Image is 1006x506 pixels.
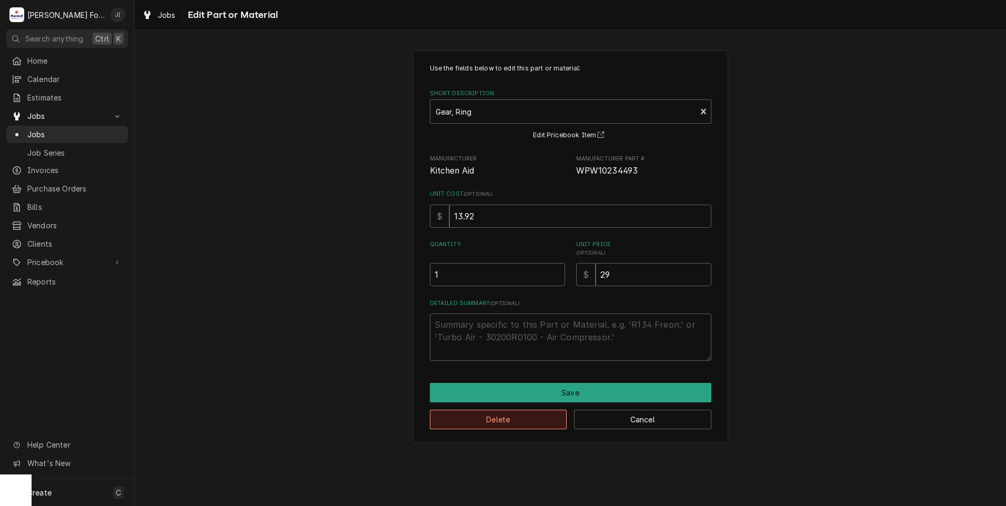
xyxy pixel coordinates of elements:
[6,180,128,197] a: Purchase Orders
[138,6,180,24] a: Jobs
[27,488,52,497] span: Create
[430,89,711,98] label: Short Description
[430,205,449,228] div: $
[27,55,123,66] span: Home
[27,439,122,450] span: Help Center
[27,129,123,140] span: Jobs
[27,257,107,268] span: Pricebook
[6,235,128,252] a: Clients
[430,383,711,402] button: Save
[27,92,123,103] span: Estimates
[430,166,475,176] span: Kitchen Aid
[6,198,128,216] a: Bills
[27,238,123,249] span: Clients
[110,7,125,22] div: J(
[430,155,565,177] div: Manufacturer
[531,129,609,142] button: Edit Pricebook Item
[116,487,121,498] span: C
[27,220,123,231] span: Vendors
[574,410,711,429] button: Cancel
[576,263,596,286] div: $
[430,240,565,286] div: [object Object]
[6,273,128,290] a: Reports
[430,89,711,141] div: Short Description
[27,147,123,158] span: Job Series
[430,155,565,163] span: Manufacturer
[430,240,565,257] label: Quantity
[430,299,711,308] label: Detailed Summary
[576,155,711,177] div: Manufacturer Part #
[576,250,606,256] span: ( optional )
[116,33,121,44] span: K
[185,8,278,22] span: Edit Part or Material
[430,383,711,402] div: Button Group Row
[430,165,565,177] span: Manufacturer
[6,254,128,271] a: Go to Pricebook
[27,9,105,21] div: [PERSON_NAME] Food Equipment Service
[576,166,638,176] span: WPW10234493
[576,165,711,177] span: Manufacturer Part #
[430,383,711,429] div: Button Group
[430,410,567,429] button: Delete
[576,240,711,257] label: Unit Price
[110,7,125,22] div: Jeff Debigare (109)'s Avatar
[6,217,128,234] a: Vendors
[6,107,128,125] a: Go to Jobs
[6,29,128,48] button: Search anythingCtrlK
[27,165,123,176] span: Invoices
[6,436,128,453] a: Go to Help Center
[6,144,128,161] a: Job Series
[6,454,128,472] a: Go to What's New
[6,70,128,88] a: Calendar
[9,7,24,22] div: Marshall Food Equipment Service's Avatar
[413,50,728,443] div: Line Item Create/Update
[95,33,109,44] span: Ctrl
[27,183,123,194] span: Purchase Orders
[27,458,122,469] span: What's New
[430,64,711,361] div: Line Item Create/Update Form
[576,155,711,163] span: Manufacturer Part #
[9,7,24,22] div: M
[27,276,123,287] span: Reports
[6,89,128,106] a: Estimates
[6,126,128,143] a: Jobs
[430,299,711,361] div: Detailed Summary
[27,201,123,212] span: Bills
[430,402,711,429] div: Button Group Row
[158,9,176,21] span: Jobs
[430,190,711,227] div: Unit Cost
[430,190,711,198] label: Unit Cost
[6,161,128,179] a: Invoices
[25,33,83,44] span: Search anything
[27,110,107,122] span: Jobs
[430,64,711,73] p: Use the fields below to edit this part or material:
[464,191,493,197] span: ( optional )
[27,74,123,85] span: Calendar
[6,52,128,69] a: Home
[576,240,711,286] div: [object Object]
[490,300,519,306] span: ( optional )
